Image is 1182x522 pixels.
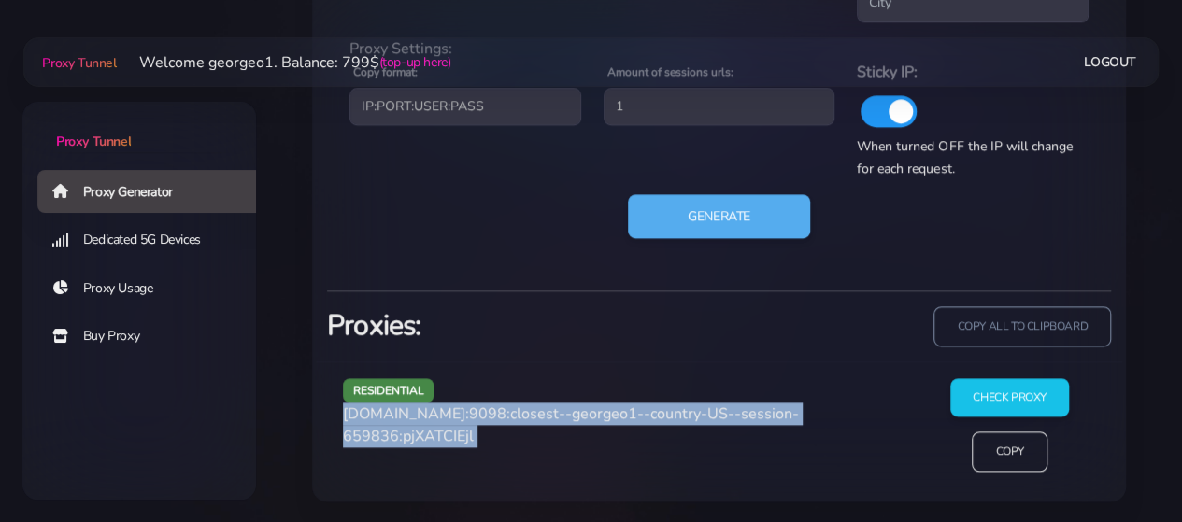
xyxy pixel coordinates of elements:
[343,378,434,402] span: residential
[327,306,708,345] h3: Proxies:
[56,133,131,150] span: Proxy Tunnel
[38,48,116,78] a: Proxy Tunnel
[1084,45,1136,79] a: Logout
[117,51,451,74] li: Welcome georgeo1. Balance: 799$
[343,403,799,446] span: [DOMAIN_NAME]:9098:closest--georgeo1--country-US--session-659836:pjXATCIEjl
[37,315,271,358] a: Buy Proxy
[37,170,271,213] a: Proxy Generator
[42,54,116,72] span: Proxy Tunnel
[628,194,810,239] button: Generate
[37,267,271,310] a: Proxy Usage
[906,217,1159,499] iframe: Webchat Widget
[37,219,271,261] a: Dedicated 5G Devices
[22,102,256,151] a: Proxy Tunnel
[857,137,1072,177] span: When turned OFF the IP will change for each request.
[379,52,451,72] a: (top-up here)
